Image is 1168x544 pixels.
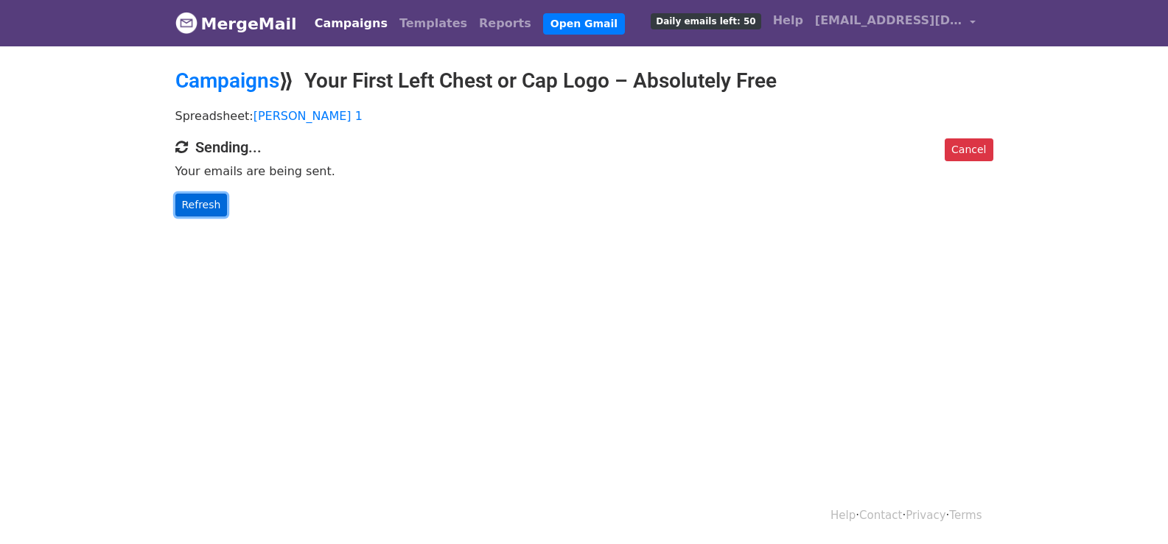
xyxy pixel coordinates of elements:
[767,6,809,35] a: Help
[815,12,962,29] span: [EMAIL_ADDRESS][DOMAIN_NAME]
[175,138,993,156] h4: Sending...
[830,509,856,522] a: Help
[809,6,982,40] a: [EMAIL_ADDRESS][DOMAIN_NAME]
[543,13,625,35] a: Open Gmail
[175,68,993,93] h2: ⟫ Your First Left Chest or Cap Logo – Absolutely Free
[175,8,297,39] a: MergeMail
[309,9,394,38] a: Campaigns
[859,509,902,522] a: Contact
[906,509,945,522] a: Privacy
[253,109,363,123] a: [PERSON_NAME] 1
[175,108,993,124] p: Spreadsheet:
[175,68,279,93] a: Campaigns
[394,9,473,38] a: Templates
[645,6,766,35] a: Daily emails left: 50
[473,9,537,38] a: Reports
[945,138,993,161] a: Cancel
[175,163,993,179] p: Your emails are being sent.
[175,194,228,216] a: Refresh
[949,509,982,522] a: Terms
[175,12,197,34] img: MergeMail logo
[1094,473,1168,544] iframe: Chat Widget
[651,13,760,29] span: Daily emails left: 50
